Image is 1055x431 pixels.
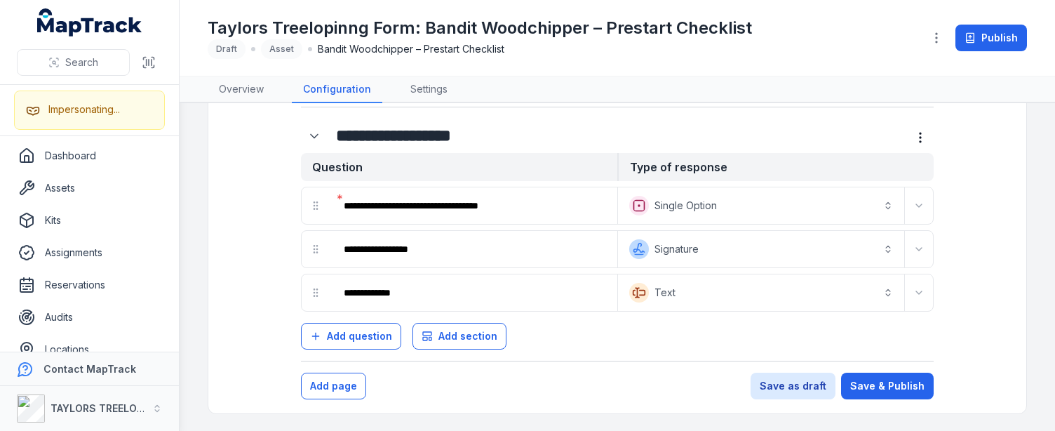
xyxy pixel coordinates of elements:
div: drag [302,235,330,263]
span: Bandit Woodchipper – Prestart Checklist [318,42,504,56]
strong: Type of response [617,153,934,181]
a: Assets [11,174,168,202]
button: Signature [621,234,901,265]
button: Add question [301,323,401,350]
a: Dashboard [11,142,168,170]
button: Add section [412,323,506,350]
div: drag [302,279,330,307]
a: Assignments [11,239,168,267]
strong: TAYLORS TREELOPPING [51,402,168,414]
button: Search [17,49,130,76]
strong: Question [301,153,617,181]
button: Single Option [621,190,901,221]
button: Expand [908,194,930,217]
div: drag [302,192,330,220]
button: Add page [301,373,366,399]
div: :rdk:-form-item-label [332,190,614,221]
div: Asset [261,39,302,59]
button: Expand [908,238,930,260]
button: more-detail [907,124,934,151]
a: Overview [208,77,275,103]
a: Settings [399,77,459,103]
button: Expand [908,281,930,304]
div: Impersonating... [48,102,120,117]
a: Reservations [11,271,168,299]
a: Kits [11,206,168,234]
div: :rdq:-form-item-label [332,234,614,265]
div: :re0:-form-item-label [332,277,614,308]
span: Add question [327,329,392,343]
button: Text [621,277,901,308]
div: Draft [208,39,246,59]
button: Publish [955,25,1027,51]
svg: drag [310,200,321,211]
button: Save & Publish [841,373,934,399]
a: Configuration [292,77,382,103]
span: Add section [438,329,497,343]
a: MapTrack [37,8,142,37]
span: Search [65,55,98,69]
h1: Taylors Treelopinng Form: Bandit Woodchipper – Prestart Checklist [208,17,752,39]
button: Save as draft [751,373,835,399]
div: :rdc:-form-item-label [301,123,330,150]
button: Expand [301,123,328,150]
a: Locations [11,336,168,364]
strong: Contact MapTrack [43,363,136,375]
svg: drag [310,287,321,298]
a: Audits [11,303,168,331]
svg: drag [310,244,321,255]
